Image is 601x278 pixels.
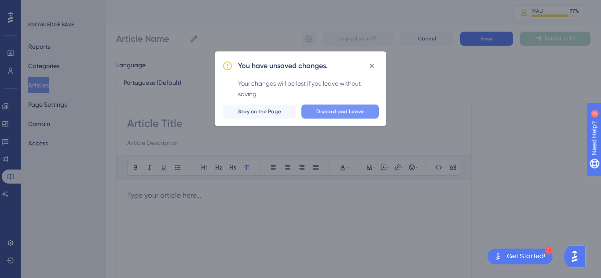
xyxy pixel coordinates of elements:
[316,108,364,115] span: Discard and Leave
[564,243,590,270] iframe: UserGuiding AI Assistant Launcher
[487,249,553,264] div: Open Get Started! checklist, remaining modules: 1
[21,2,55,13] span: Need Help?
[238,78,379,99] div: Your changes will be lost if you leave without saving.
[238,108,281,115] span: Stay on the Page
[507,252,546,261] div: Get Started!
[238,61,328,71] h2: You have unsaved changes.
[493,251,503,262] img: launcher-image-alternative-text
[61,4,64,11] div: 2
[545,246,553,254] div: 1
